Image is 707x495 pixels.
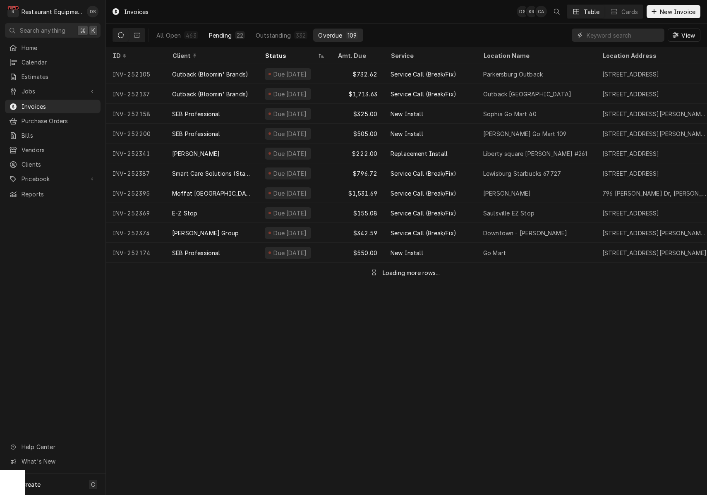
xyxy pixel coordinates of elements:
[20,26,65,35] span: Search anything
[172,249,220,257] div: SEB Professional
[186,31,196,40] div: 463
[106,243,165,263] div: INV-252174
[517,6,528,17] div: DS
[172,110,220,118] div: SEB Professional
[22,87,84,96] span: Jobs
[391,110,423,118] div: New Install
[172,209,197,218] div: E-Z Stop
[22,43,96,52] span: Home
[172,129,220,138] div: SEB Professional
[391,209,456,218] div: Service Call (Break/Fix)
[331,124,384,143] div: $505.00
[7,6,19,17] div: Restaurant Equipment Diagnostics's Avatar
[256,31,291,40] div: Outstanding
[391,169,456,178] div: Service Call (Break/Fix)
[331,203,384,223] div: $155.08
[22,190,96,198] span: Reports
[647,5,700,18] button: New Invoice
[273,189,308,198] div: Due [DATE]
[273,129,308,138] div: Due [DATE]
[602,70,659,79] div: [STREET_ADDRESS]
[273,169,308,178] div: Due [DATE]
[331,223,384,243] div: $342.59
[383,268,440,277] div: Loading more rows...
[106,64,165,84] div: INV-252105
[483,70,543,79] div: Parkersburg Outback
[517,6,528,17] div: Derek Stewart's Avatar
[5,158,101,171] a: Clients
[22,58,96,67] span: Calendar
[22,131,96,140] span: Bills
[22,146,96,154] span: Vendors
[318,31,342,40] div: Overdue
[172,189,252,198] div: Moffat [GEOGRAPHIC_DATA]
[483,249,506,257] div: Go Mart
[602,51,707,60] div: Location Address
[483,129,566,138] div: [PERSON_NAME] Go Mart 109
[5,70,101,84] a: Estimates
[5,23,101,38] button: Search anything⌘K
[5,172,101,186] a: Go to Pricebook
[113,51,157,60] div: ID
[209,31,232,40] div: Pending
[331,84,384,104] div: $1,713.63
[106,163,165,183] div: INV-252387
[273,209,308,218] div: Due [DATE]
[391,129,423,138] div: New Install
[348,31,357,40] div: 109
[22,72,96,81] span: Estimates
[172,169,252,178] div: Smart Care Solutions (Starbucks Corporate)
[5,84,101,98] a: Go to Jobs
[5,129,101,142] a: Bills
[483,90,571,98] div: Outback [GEOGRAPHIC_DATA]
[602,209,659,218] div: [STREET_ADDRESS]
[106,223,165,243] div: INV-252374
[587,29,660,42] input: Keyword search
[5,55,101,69] a: Calendar
[391,51,468,60] div: Service
[91,26,95,35] span: K
[680,31,697,40] span: View
[5,100,101,113] a: Invoices
[391,189,456,198] div: Service Call (Break/Fix)
[22,102,96,111] span: Invoices
[156,31,181,40] div: All Open
[483,149,587,158] div: Liberty square [PERSON_NAME] #261
[22,7,82,16] div: Restaurant Equipment Diagnostics
[483,209,534,218] div: Saulsville EZ Stop
[483,229,567,237] div: Downtown - [PERSON_NAME]
[483,169,561,178] div: Lewisburg Starbucks 67727
[172,51,250,60] div: Client
[5,440,101,454] a: Go to Help Center
[5,41,101,55] a: Home
[106,104,165,124] div: INV-252158
[237,31,243,40] div: 22
[5,187,101,201] a: Reports
[550,5,563,18] button: Open search
[106,143,165,163] div: INV-252341
[91,480,95,489] span: C
[22,117,96,125] span: Purchase Orders
[172,90,248,98] div: Outback (Bloomin' Brands)
[391,149,448,158] div: Replacement Install
[331,143,384,163] div: $222.00
[331,183,384,203] div: $1,531.69
[5,143,101,157] a: Vendors
[391,229,456,237] div: Service Call (Break/Fix)
[391,70,456,79] div: Service Call (Break/Fix)
[331,243,384,263] div: $550.00
[273,110,308,118] div: Due [DATE]
[106,124,165,143] div: INV-252200
[22,481,41,488] span: Create
[22,457,96,466] span: What's New
[338,51,376,60] div: Amt. Due
[526,6,537,17] div: KR
[602,90,659,98] div: [STREET_ADDRESS]
[106,203,165,223] div: INV-252369
[483,189,531,198] div: [PERSON_NAME]
[106,183,165,203] div: INV-252395
[535,6,547,17] div: Chrissy Adams's Avatar
[22,160,96,169] span: Clients
[273,70,308,79] div: Due [DATE]
[331,64,384,84] div: $732.62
